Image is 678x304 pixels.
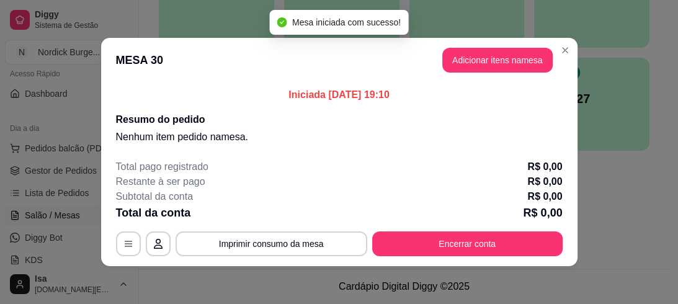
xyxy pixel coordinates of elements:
[116,87,563,102] p: Iniciada [DATE] 19:10
[116,204,191,221] p: Total da conta
[372,231,563,256] button: Encerrar conta
[555,40,575,60] button: Close
[523,204,562,221] p: R$ 0,00
[116,112,563,127] h2: Resumo do pedido
[176,231,367,256] button: Imprimir consumo da mesa
[527,189,562,204] p: R$ 0,00
[442,48,553,73] button: Adicionar itens namesa
[101,38,578,83] header: MESA 30
[527,159,562,174] p: R$ 0,00
[116,174,205,189] p: Restante à ser pago
[116,130,563,145] p: Nenhum item pedido na mesa .
[277,17,287,27] span: check-circle
[292,17,401,27] span: Mesa iniciada com sucesso!
[527,174,562,189] p: R$ 0,00
[116,159,208,174] p: Total pago registrado
[116,189,194,204] p: Subtotal da conta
